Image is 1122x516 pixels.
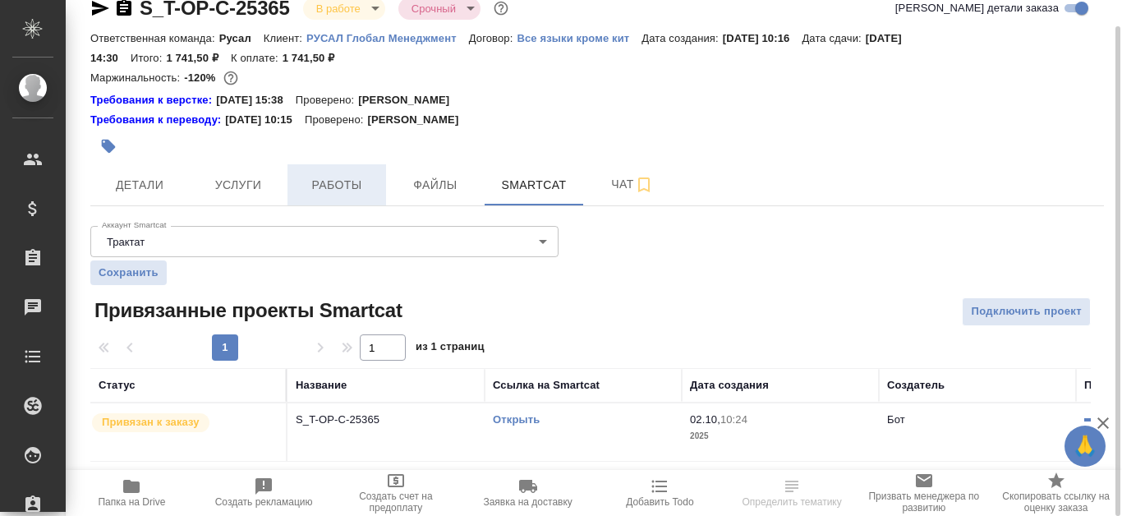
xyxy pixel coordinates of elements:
p: Маржинальность: [90,71,184,84]
button: Создать рекламацию [198,470,330,516]
button: Заявка на доставку [462,470,594,516]
div: Нажми, чтобы открыть папку с инструкцией [90,92,216,108]
button: 3195.00 RUB; [220,67,241,89]
span: Папка на Drive [98,496,165,508]
span: из 1 страниц [416,337,485,361]
div: Создатель [887,377,945,394]
a: Открыть [493,413,540,426]
button: Папка на Drive [66,470,198,516]
p: [PERSON_NAME] [358,92,462,108]
span: Чат [593,174,672,195]
button: Скопировать ссылку на оценку заказа [990,470,1122,516]
p: [DATE] 10:16 [723,32,802,44]
p: -120% [184,71,219,84]
span: Определить тематику [742,496,841,508]
span: Подключить проект [971,302,1082,321]
button: Срочный [407,2,461,16]
p: 10:24 [720,413,747,426]
div: Дата создания [690,377,769,394]
p: Проверено: [305,112,368,128]
button: Определить тематику [726,470,858,516]
div: Статус [99,377,136,394]
span: Добавить Todo [626,496,693,508]
button: Создать счет на предоплату [330,470,462,516]
span: Создать рекламацию [215,496,313,508]
p: Дата создания: [641,32,722,44]
span: Детали [100,175,179,196]
div: Трактат [90,226,559,257]
p: [PERSON_NAME] [367,112,471,128]
p: Дата сдачи: [802,32,865,44]
p: Бот [887,413,905,426]
span: Smartcat [494,175,573,196]
p: Договор: [469,32,517,44]
span: Услуги [199,175,278,196]
button: Призвать менеджера по развитию [858,470,991,516]
p: Клиент: [264,32,306,44]
button: 🙏 [1065,426,1106,467]
p: Все языки кроме кит [517,32,641,44]
a: РУСАЛ Глобал Менеджмент [306,30,469,44]
button: Подключить проект [962,297,1091,326]
p: [DATE] 15:38 [216,92,296,108]
span: Создать счет на предоплату [340,491,453,514]
p: 1 741,50 ₽ [166,52,231,64]
span: Призвать менеджера по развитию [868,491,981,514]
p: Ответственная команда: [90,32,219,44]
button: Сохранить [90,260,167,285]
p: 1 741,50 ₽ [283,52,347,64]
span: 🙏 [1071,429,1099,463]
p: 02.10, [690,413,720,426]
button: Добавить Todo [594,470,726,516]
span: Привязанные проекты Smartcat [90,297,402,324]
p: Русал [219,32,264,44]
button: В работе [311,2,366,16]
span: Заявка на доставку [483,496,572,508]
svg: Подписаться [634,175,654,195]
p: Итого: [131,52,166,64]
p: РУСАЛ Глобал Менеджмент [306,32,469,44]
p: Привязан к заказу [102,414,200,431]
button: Добавить тэг [90,128,126,164]
span: Скопировать ссылку на оценку заказа [1000,491,1112,514]
div: Ссылка на Smartcat [493,377,600,394]
div: Нажми, чтобы открыть папку с инструкцией [90,112,225,128]
p: Проверено: [296,92,359,108]
p: S_T-OP-C-25365 [296,412,476,428]
div: Название [296,377,347,394]
span: Сохранить [99,265,159,281]
a: Требования к верстке: [90,92,216,108]
button: Трактат [102,235,149,249]
p: К оплате: [231,52,283,64]
span: Файлы [396,175,475,196]
p: 2025 [690,428,871,445]
a: Требования к переводу: [90,112,225,128]
a: Все языки кроме кит [517,30,641,44]
span: Работы [297,175,376,196]
p: [DATE] 10:15 [225,112,305,128]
